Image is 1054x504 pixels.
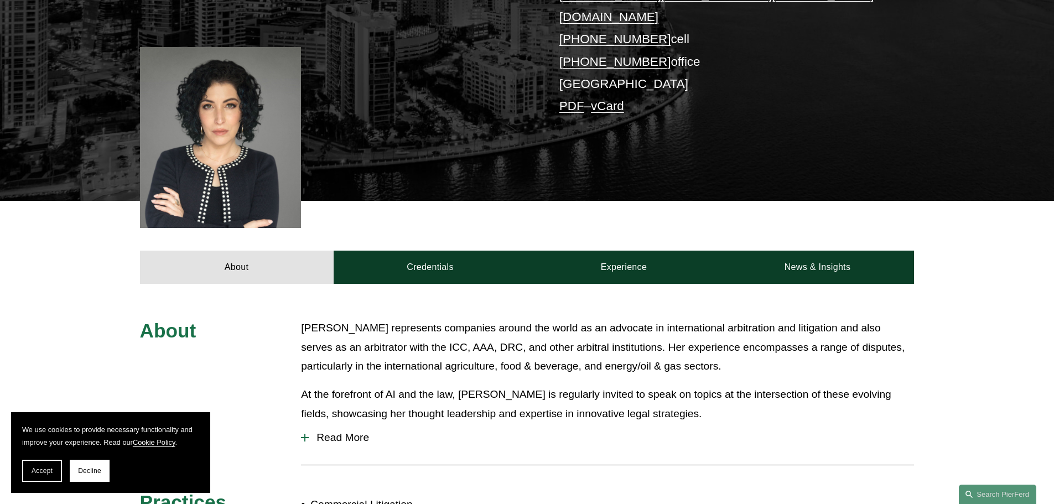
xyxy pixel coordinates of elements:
span: Accept [32,467,53,475]
a: Cookie Policy [133,438,175,446]
p: We use cookies to provide necessary functionality and improve your experience. Read our . [22,423,199,449]
a: Credentials [334,251,527,284]
a: [PHONE_NUMBER] [559,55,671,69]
a: News & Insights [720,251,914,284]
section: Cookie banner [11,412,210,493]
a: About [140,251,334,284]
span: About [140,320,196,341]
a: Experience [527,251,721,284]
p: [PERSON_NAME] represents companies around the world as an advocate in international arbitration a... [301,319,914,376]
a: PDF [559,99,584,113]
p: At the forefront of AI and the law, [PERSON_NAME] is regularly invited to speak on topics at the ... [301,385,914,423]
button: Accept [22,460,62,482]
a: [PHONE_NUMBER] [559,32,671,46]
span: Decline [78,467,101,475]
button: Read More [301,423,914,452]
span: Read More [309,432,914,444]
a: vCard [591,99,624,113]
a: Search this site [959,485,1036,504]
button: Decline [70,460,110,482]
